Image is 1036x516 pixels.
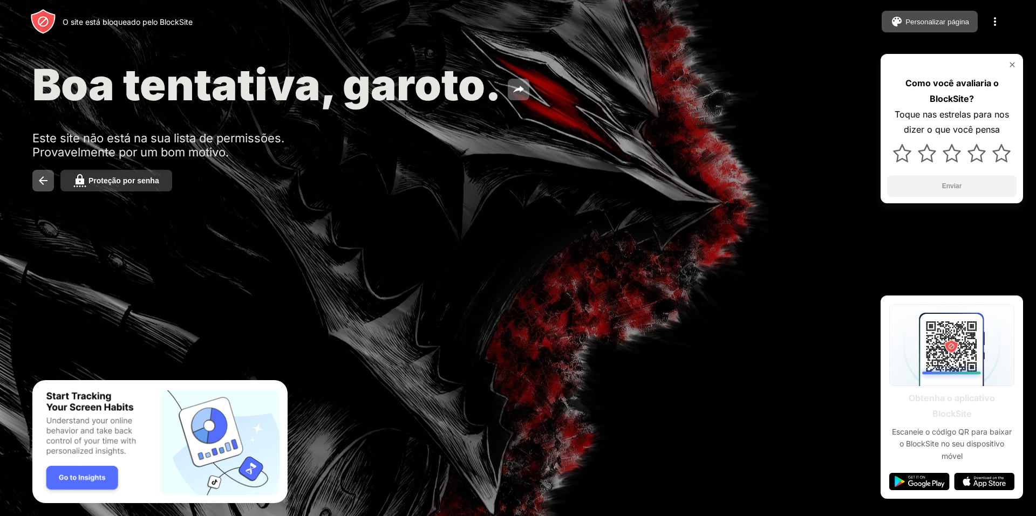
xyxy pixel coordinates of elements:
[73,174,86,187] img: password.svg
[63,17,193,26] font: O site está bloqueado pelo BlockSite
[32,58,501,111] font: Boa tentativa, garoto.
[893,144,911,162] img: star.svg
[895,109,1009,135] font: Toque nas estrelas para nos dizer o que você pensa
[889,473,950,490] img: google-play.svg
[32,380,288,504] iframe: Banner
[88,176,159,185] font: Proteção por senha
[905,78,999,104] font: Como você avaliaria o BlockSite?
[37,174,50,187] img: back.svg
[890,15,903,28] img: pallet.svg
[32,131,284,159] font: Este site não está na sua lista de permissões. Provavelmente por um bom motivo.
[918,144,936,162] img: star.svg
[1008,60,1017,69] img: rate-us-close.svg
[905,18,969,26] font: Personalizar página
[882,11,978,32] button: Personalizar página
[989,15,1001,28] img: menu-icon.svg
[942,182,962,190] font: Enviar
[909,393,995,419] font: Obtenha o aplicativo BlockSite
[992,144,1011,162] img: star.svg
[967,144,986,162] img: star.svg
[943,144,961,162] img: star.svg
[889,304,1014,386] img: qrcode.svg
[892,427,1012,460] font: Escaneie o código QR para baixar o BlockSite no seu dispositivo móvel
[954,473,1014,490] img: app-store.svg
[887,175,1017,197] button: Enviar
[30,9,56,35] img: header-logo.svg
[60,170,172,191] button: Proteção por senha
[512,83,525,96] img: share.svg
